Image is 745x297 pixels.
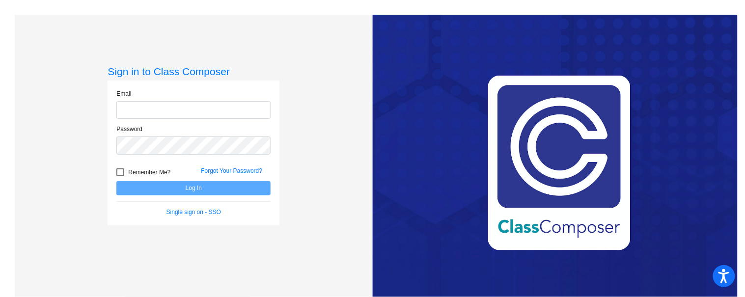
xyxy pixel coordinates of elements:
[201,167,262,174] a: Forgot Your Password?
[108,65,279,78] h3: Sign in to Class Composer
[116,181,271,195] button: Log In
[116,89,131,98] label: Email
[128,166,170,178] span: Remember Me?
[116,125,142,134] label: Password
[166,209,221,216] a: Single sign on - SSO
